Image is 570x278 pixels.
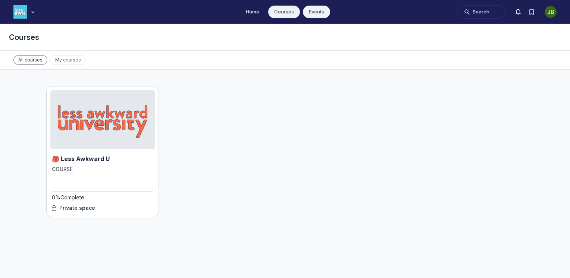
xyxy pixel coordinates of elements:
[52,155,110,162] span: Less Awkward U
[303,6,330,18] a: Events
[457,5,505,19] button: Search
[13,5,27,19] img: Less Awkward Hub logo
[13,4,37,19] button: Less Awkward Hub logo
[545,6,557,18] button: User menu options
[60,194,84,200] span: Complete
[525,5,538,19] button: Bookmarks
[268,6,300,18] a: Courses
[50,204,155,212] div: Private space
[9,32,555,42] h1: Courses
[511,5,525,19] button: Notifications
[50,166,74,172] span: COURSE
[545,6,557,18] div: JB
[240,6,265,18] a: Home
[52,155,59,162] span: 🎒
[52,194,84,201] span: 0%
[50,55,86,65] span: My courses
[59,204,95,212] span: Private space
[13,55,47,65] span: All courses
[46,86,159,217] a: 🎒Less Awkward UCOURSE0%CompletePrivate space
